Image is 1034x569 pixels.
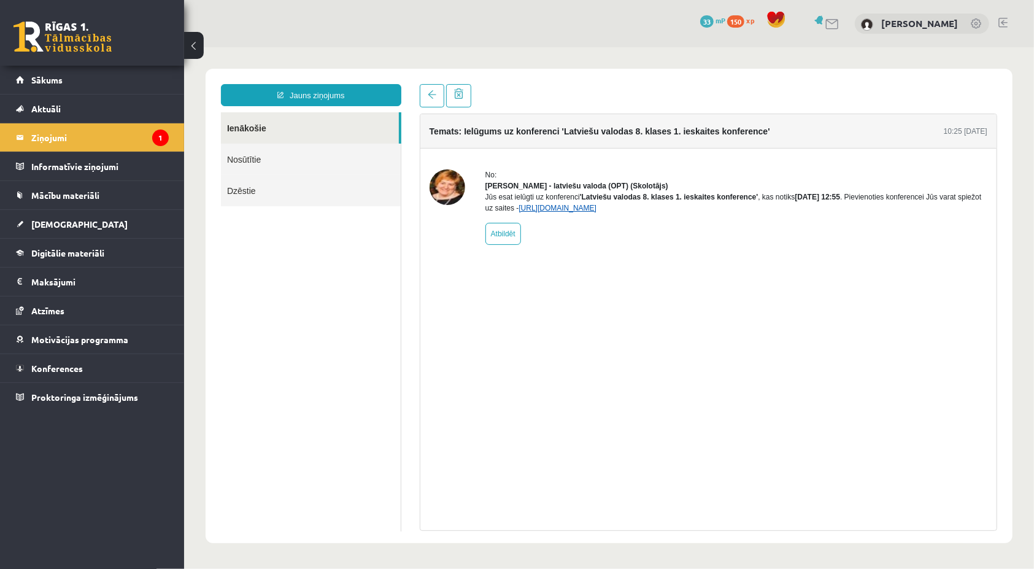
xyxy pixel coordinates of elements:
a: Jauns ziņojums [37,37,217,59]
a: Maksājumi [16,268,169,296]
a: [URL][DOMAIN_NAME] [334,157,412,165]
span: Motivācijas programma [31,334,128,345]
i: 1 [152,130,169,146]
a: [PERSON_NAME] [881,17,958,29]
span: mP [716,15,725,25]
b: 'Latviešu valodas 8. klases 1. ieskaites konference' [396,145,574,154]
a: Proktoringa izmēģinājums [16,383,169,411]
a: [DEMOGRAPHIC_DATA] [16,210,169,238]
span: xp [746,15,754,25]
a: Aktuāli [16,95,169,123]
span: Atzīmes [31,305,64,316]
div: Jūs esat ielūgti uz konferenci , kas notiks . Pievienoties konferencei Jūs varat spiežot uz saites - [301,144,803,166]
span: Sākums [31,74,63,85]
a: 150 xp [727,15,760,25]
b: [DATE] 12:55 [611,145,656,154]
h4: Temats: Ielūgums uz konferenci 'Latviešu valodas 8. klases 1. ieskaites konference' [245,79,586,89]
a: Mācību materiāli [16,181,169,209]
a: Atzīmes [16,296,169,325]
a: Ienākošie [37,65,215,96]
img: Laila Jirgensone - latviešu valoda (OPT) [245,122,281,158]
div: No: [301,122,803,133]
span: Digitālie materiāli [31,247,104,258]
span: Aktuāli [31,103,61,114]
a: Dzēstie [37,128,217,159]
a: Nosūtītie [37,96,217,128]
legend: Informatīvie ziņojumi [31,152,169,180]
a: Informatīvie ziņojumi [16,152,169,180]
div: 10:25 [DATE] [760,79,803,90]
strong: [PERSON_NAME] - latviešu valoda (OPT) (Skolotājs) [301,134,484,143]
span: Proktoringa izmēģinājums [31,392,138,403]
legend: Ziņojumi [31,123,169,152]
legend: Maksājumi [31,268,169,296]
a: Konferences [16,354,169,382]
span: 33 [700,15,714,28]
a: Motivācijas programma [16,325,169,354]
span: Konferences [31,363,83,374]
img: Estere Apaļka [861,18,873,31]
span: [DEMOGRAPHIC_DATA] [31,219,128,230]
a: Sākums [16,66,169,94]
a: 33 mP [700,15,725,25]
a: Digitālie materiāli [16,239,169,267]
span: 150 [727,15,744,28]
span: Mācību materiāli [31,190,99,201]
a: Atbildēt [301,176,337,198]
a: Rīgas 1. Tālmācības vidusskola [14,21,112,52]
a: Ziņojumi1 [16,123,169,152]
